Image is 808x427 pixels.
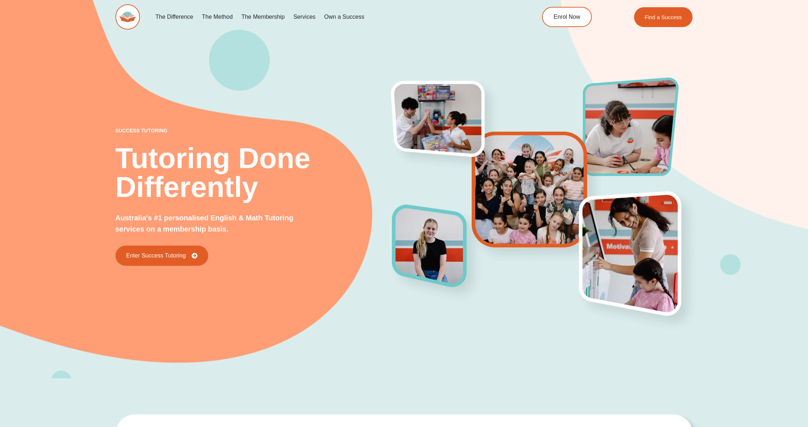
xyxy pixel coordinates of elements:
a: Own a Success [320,9,368,25]
a: Enrol Now [542,7,592,27]
p: success tutoring [115,128,393,133]
nav: Menu [151,9,509,25]
a: The Membership [237,9,289,25]
a: Enter Success Tutoring [115,246,208,266]
a: The Difference [151,9,198,25]
a: Find a Success [634,7,693,27]
span: Enrol Now [554,14,580,20]
p: Australia's #1 personalised English & Math Tutoring services on a membership basis. [115,212,318,235]
span: Find a Success [645,14,682,20]
a: Services [289,9,320,25]
h2: Tutoring Done Differently [115,144,393,202]
span: Enter Success Tutoring [126,253,186,259]
a: The Method [197,9,237,25]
